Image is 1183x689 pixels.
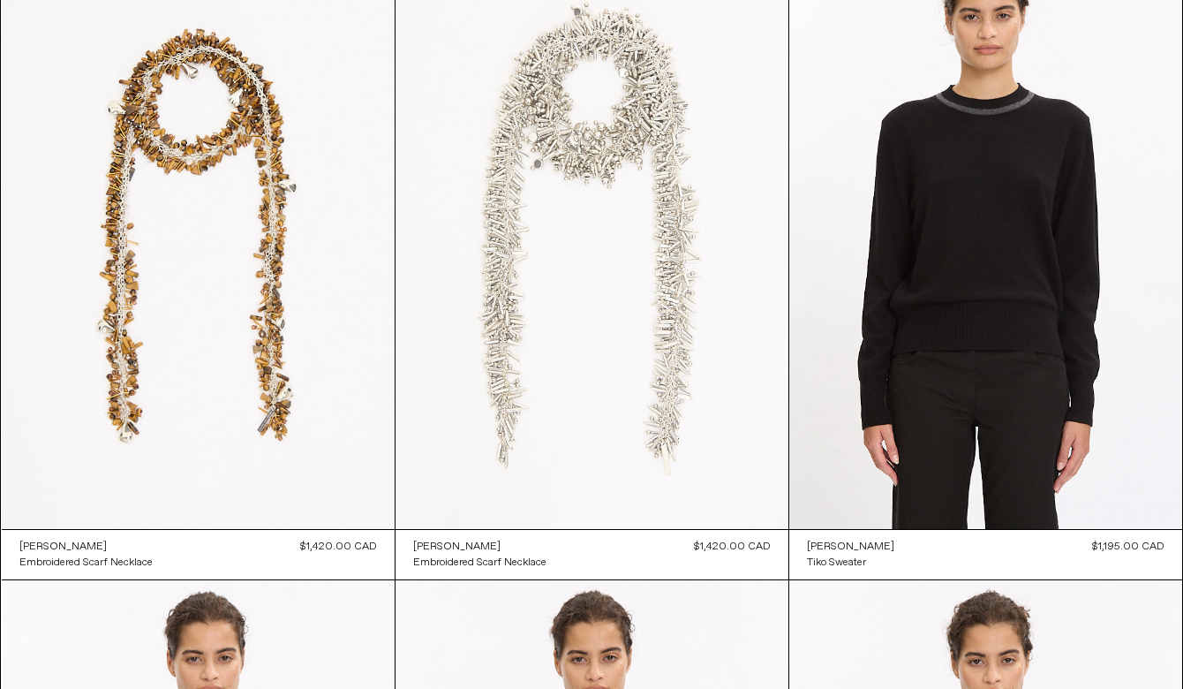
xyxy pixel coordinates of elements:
[413,539,546,555] a: [PERSON_NAME]
[300,539,377,555] div: $1,420.00 CAD
[19,540,107,555] div: [PERSON_NAME]
[1092,539,1164,555] div: $1,195.00 CAD
[413,555,546,571] a: Embroidered Scarf Necklace
[807,539,894,555] a: [PERSON_NAME]
[807,540,894,555] div: [PERSON_NAME]
[694,539,771,555] div: $1,420.00 CAD
[807,555,894,571] a: Tiko Sweater
[807,556,866,571] div: Tiko Sweater
[19,556,153,571] div: Embroidered Scarf Necklace
[413,556,546,571] div: Embroidered Scarf Necklace
[19,539,153,555] a: [PERSON_NAME]
[413,540,501,555] div: [PERSON_NAME]
[19,555,153,571] a: Embroidered Scarf Necklace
